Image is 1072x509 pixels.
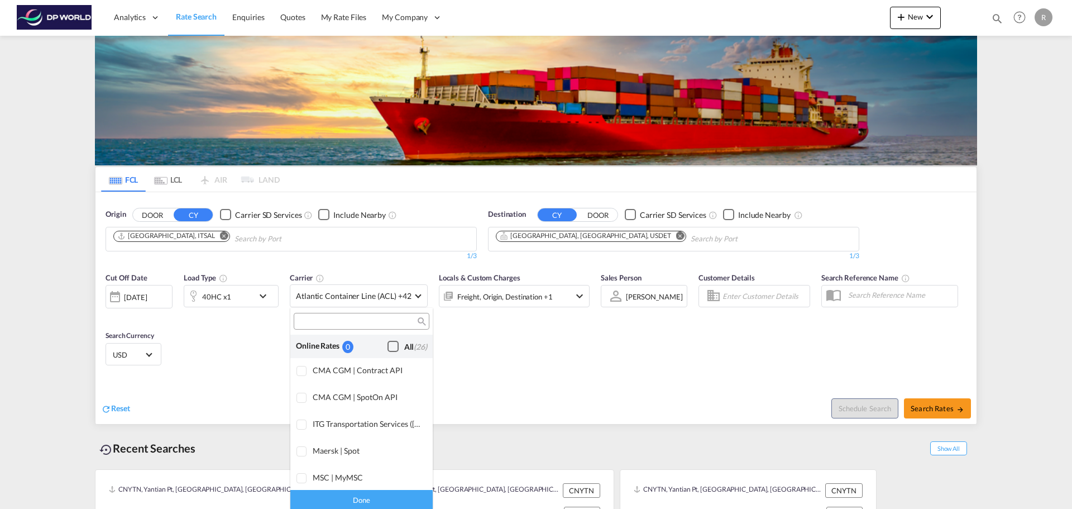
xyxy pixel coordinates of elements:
div: Online Rates [296,340,342,352]
div: Maersk | Spot [313,446,424,455]
md-icon: icon-magnify [417,317,425,326]
span: (26) [414,342,427,351]
div: 0 [342,341,353,353]
div: CMA CGM | SpotOn API [313,392,424,402]
div: Done [290,489,433,509]
div: CMA CGM | Contract API [313,365,424,375]
md-checkbox: Checkbox No Ink [387,340,427,352]
div: All [404,341,427,353]
div: ITG Transportation Services (US) | API [313,419,424,429]
div: MSC | myMSC [313,473,424,482]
